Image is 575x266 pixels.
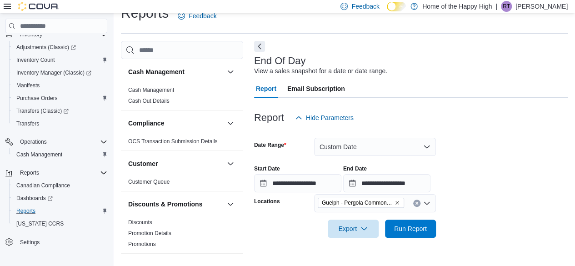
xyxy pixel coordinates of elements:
[128,178,170,186] span: Customer Queue
[9,41,111,54] a: Adjustments (Classic)
[9,54,111,66] button: Inventory Count
[9,148,111,161] button: Cash Management
[13,149,107,160] span: Cash Management
[128,97,170,105] span: Cash Out Details
[16,207,35,215] span: Reports
[394,224,427,233] span: Run Report
[395,200,400,206] button: Remove Guelph - Pergola Commons - Fire & Flower from selection in this group
[9,117,111,130] button: Transfers
[13,42,107,53] span: Adjustments (Classic)
[9,66,111,79] a: Inventory Manager (Classic)
[225,158,236,169] button: Customer
[121,217,243,253] div: Discounts & Promotions
[13,180,107,191] span: Canadian Compliance
[13,93,61,104] a: Purchase Orders
[128,67,185,76] h3: Cash Management
[13,80,107,91] span: Manifests
[13,193,56,204] a: Dashboards
[318,198,404,208] span: Guelph - Pergola Commons - Fire & Flower
[128,159,223,168] button: Customer
[121,85,243,110] div: Cash Management
[20,169,39,176] span: Reports
[387,11,387,12] span: Dark Mode
[225,66,236,77] button: Cash Management
[13,67,95,78] a: Inventory Manager (Classic)
[343,174,430,192] input: Press the down key to open a popover containing a calendar.
[128,200,223,209] button: Discounts & Promotions
[16,167,107,178] span: Reports
[20,239,40,246] span: Settings
[16,167,43,178] button: Reports
[13,206,107,216] span: Reports
[128,230,171,236] a: Promotion Details
[16,136,50,147] button: Operations
[9,205,111,217] button: Reports
[328,220,379,238] button: Export
[13,193,107,204] span: Dashboards
[174,7,220,25] a: Feedback
[254,55,306,66] h3: End Of Day
[128,67,223,76] button: Cash Management
[13,55,107,65] span: Inventory Count
[16,82,40,89] span: Manifests
[128,179,170,185] a: Customer Queue
[121,176,243,191] div: Customer
[13,218,67,229] a: [US_STATE] CCRS
[254,66,387,76] div: View a sales snapshot for a date or date range.
[254,141,286,149] label: Date Range
[351,2,379,11] span: Feedback
[333,220,373,238] span: Export
[2,236,111,249] button: Settings
[13,93,107,104] span: Purchase Orders
[515,1,568,12] p: [PERSON_NAME]
[9,79,111,92] button: Manifests
[2,166,111,179] button: Reports
[16,120,39,127] span: Transfers
[13,105,72,116] a: Transfers (Classic)
[9,105,111,117] a: Transfers (Classic)
[13,149,66,160] a: Cash Management
[225,118,236,129] button: Compliance
[13,67,107,78] span: Inventory Manager (Classic)
[306,113,354,122] span: Hide Parameters
[254,198,280,205] label: Locations
[256,80,276,98] span: Report
[254,165,280,172] label: Start Date
[9,192,111,205] a: Dashboards
[16,236,107,248] span: Settings
[13,42,80,53] a: Adjustments (Classic)
[18,2,59,11] img: Cova
[501,1,512,12] div: Rachel Turner
[422,1,492,12] p: Home of the Happy High
[128,159,158,168] h3: Customer
[16,136,107,147] span: Operations
[503,1,510,12] span: RT
[189,11,216,20] span: Feedback
[387,2,406,11] input: Dark Mode
[9,217,111,230] button: [US_STATE] CCRS
[322,198,393,207] span: Guelph - Pergola Commons - Fire & Flower
[13,55,59,65] a: Inventory Count
[385,220,436,238] button: Run Report
[423,200,430,207] button: Open list of options
[291,109,357,127] button: Hide Parameters
[13,218,107,229] span: Washington CCRS
[16,44,76,51] span: Adjustments (Classic)
[13,118,43,129] a: Transfers
[20,138,47,146] span: Operations
[13,180,74,191] a: Canadian Compliance
[13,80,43,91] a: Manifests
[128,119,164,128] h3: Compliance
[128,241,156,247] a: Promotions
[128,219,152,226] span: Discounts
[225,199,236,210] button: Discounts & Promotions
[128,87,174,93] a: Cash Management
[16,237,43,248] a: Settings
[128,98,170,104] a: Cash Out Details
[16,195,53,202] span: Dashboards
[128,200,202,209] h3: Discounts & Promotions
[128,138,218,145] a: OCS Transaction Submission Details
[16,107,69,115] span: Transfers (Classic)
